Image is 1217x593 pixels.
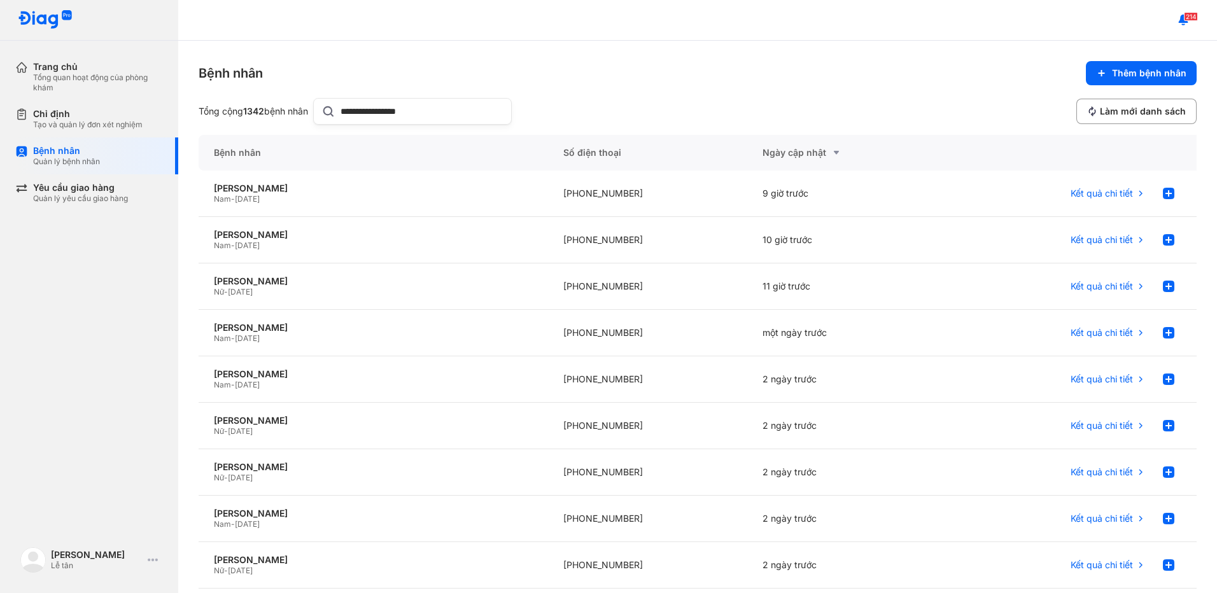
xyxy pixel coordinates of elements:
div: [PERSON_NAME] [214,415,533,426]
span: [DATE] [235,380,260,389]
div: [PERSON_NAME] [214,554,533,566]
span: - [224,426,228,436]
div: Tổng cộng bệnh nhân [199,106,308,117]
span: - [224,287,228,296]
div: Bệnh nhân [33,145,100,157]
div: [PHONE_NUMBER] [548,542,748,589]
span: Nữ [214,426,224,436]
div: [PERSON_NAME] [214,183,533,194]
div: 2 ngày trước [747,449,947,496]
span: [DATE] [228,473,253,482]
div: Bệnh nhân [199,64,263,82]
button: Làm mới danh sách [1076,99,1197,124]
span: Kết quả chi tiết [1071,466,1133,478]
span: Kết quả chi tiết [1071,559,1133,571]
span: [DATE] [235,333,260,343]
div: 2 ngày trước [747,542,947,589]
span: Kết quả chi tiết [1071,373,1133,385]
div: 11 giờ trước [747,263,947,310]
span: Nữ [214,566,224,575]
div: [PHONE_NUMBER] [548,310,748,356]
div: [PERSON_NAME] [51,549,143,561]
div: [PERSON_NAME] [214,229,533,241]
span: Nam [214,333,231,343]
div: [PHONE_NUMBER] [548,496,748,542]
div: Bệnh nhân [199,135,548,171]
span: Làm mới danh sách [1100,106,1186,117]
div: [PHONE_NUMBER] [548,217,748,263]
div: [PERSON_NAME] [214,276,533,287]
div: Quản lý bệnh nhân [33,157,100,167]
span: Kết quả chi tiết [1071,327,1133,338]
span: - [231,241,235,250]
span: - [231,380,235,389]
span: - [224,566,228,575]
button: Thêm bệnh nhân [1086,61,1197,85]
span: 1342 [243,106,264,116]
span: - [231,519,235,529]
div: Tạo và quản lý đơn xét nghiệm [33,120,143,130]
div: [PERSON_NAME] [214,368,533,380]
div: Trang chủ [33,61,163,73]
span: Nam [214,241,231,250]
span: [DATE] [228,566,253,575]
span: Nữ [214,473,224,482]
div: 9 giờ trước [747,171,947,217]
span: Nam [214,519,231,529]
div: 2 ngày trước [747,356,947,403]
span: Nam [214,194,231,204]
div: Yêu cầu giao hàng [33,182,128,193]
span: [DATE] [228,426,253,436]
img: logo [18,10,73,30]
span: [DATE] [235,519,260,529]
span: Kết quả chi tiết [1071,234,1133,246]
div: [PERSON_NAME] [214,461,533,473]
span: Kết quả chi tiết [1071,513,1133,524]
div: Số điện thoại [548,135,748,171]
span: [DATE] [228,287,253,296]
img: logo [20,547,46,573]
div: [PHONE_NUMBER] [548,171,748,217]
span: Kết quả chi tiết [1071,188,1133,199]
span: - [231,333,235,343]
div: 10 giờ trước [747,217,947,263]
div: một ngày trước [747,310,947,356]
span: Nam [214,380,231,389]
div: Lễ tân [51,561,143,571]
span: [DATE] [235,194,260,204]
div: [PHONE_NUMBER] [548,449,748,496]
span: Kết quả chi tiết [1071,281,1133,292]
div: 2 ngày trước [747,403,947,449]
div: Chỉ định [33,108,143,120]
div: [PHONE_NUMBER] [548,403,748,449]
div: Ngày cập nhật [763,145,932,160]
span: Kết quả chi tiết [1071,420,1133,431]
span: [DATE] [235,241,260,250]
span: Thêm bệnh nhân [1112,67,1186,79]
div: 2 ngày trước [747,496,947,542]
div: [PERSON_NAME] [214,508,533,519]
span: - [231,194,235,204]
div: [PHONE_NUMBER] [548,356,748,403]
div: [PHONE_NUMBER] [548,263,748,310]
div: Quản lý yêu cầu giao hàng [33,193,128,204]
span: 214 [1184,12,1198,21]
span: - [224,473,228,482]
div: [PERSON_NAME] [214,322,533,333]
div: Tổng quan hoạt động của phòng khám [33,73,163,93]
span: Nữ [214,287,224,296]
